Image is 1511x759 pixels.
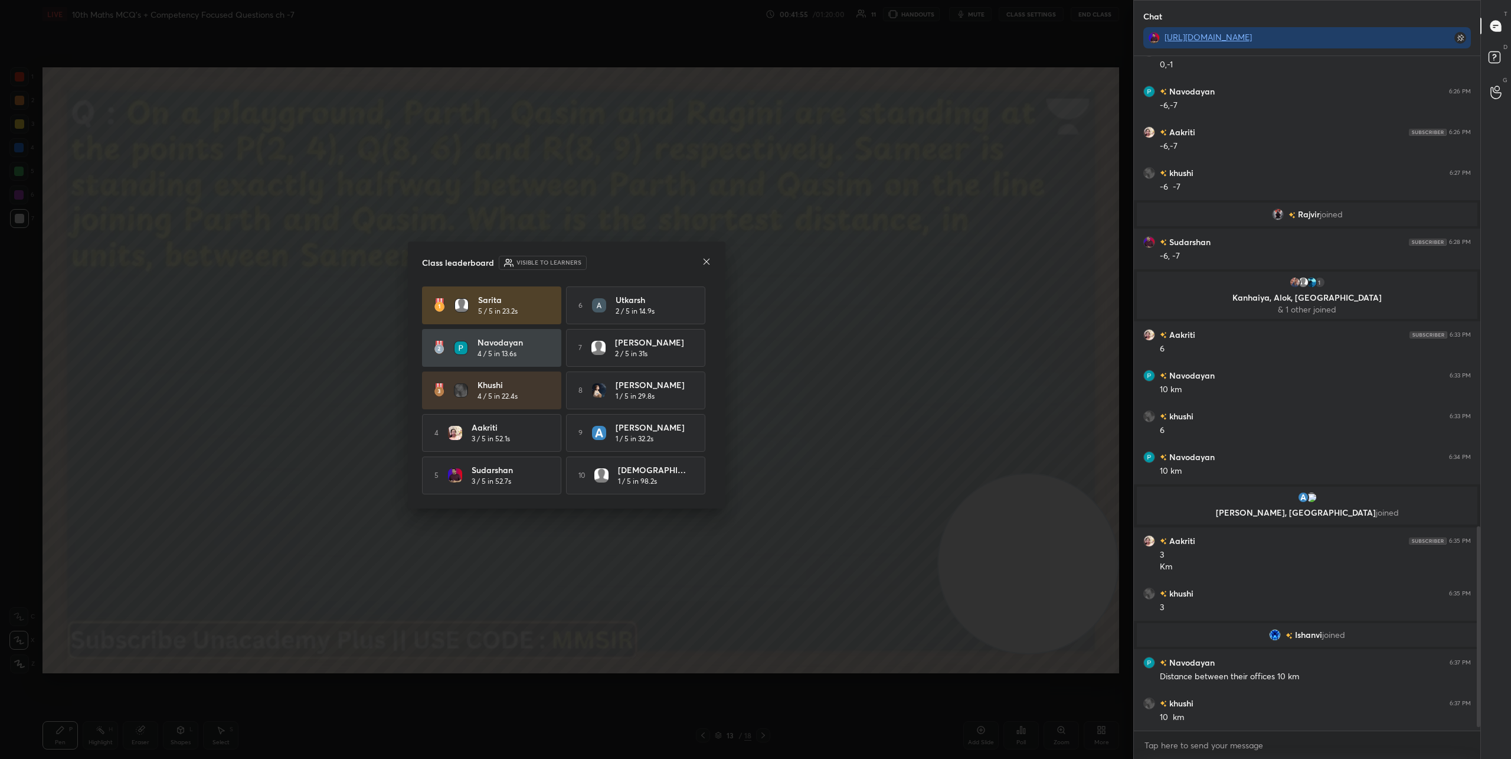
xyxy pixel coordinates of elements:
[1160,384,1471,396] div: 10 km
[448,468,462,483] img: ee092a97c0fe402d84d108ac20b59121.jpg
[1160,454,1167,461] img: no-rating-badge.077c3623.svg
[616,434,653,444] h5: 1 / 5 in 32.2s
[1288,212,1296,219] img: no-rating-badge.077c3623.svg
[477,379,551,391] h4: khushi
[1272,209,1284,220] img: c58f1784ef4049b399c21c1a47f6a290.jpg
[1167,656,1215,669] h6: Navodayan
[434,341,444,355] img: rank-2.3a33aca6.svg
[1504,9,1507,18] p: T
[422,256,494,269] h4: Class leaderboard
[1148,32,1160,44] img: 688b4486b4ee450a8cb9bbcd57de3176.jpg
[1450,700,1471,707] div: 6:37 PM
[1144,508,1470,517] p: [PERSON_NAME], [GEOGRAPHIC_DATA]
[1143,329,1155,341] img: 3
[1167,587,1193,600] h6: khushi
[1143,588,1155,600] img: beb0161826ef4195ae2551d5fc0ad1cf.jpg
[434,428,439,438] h5: 4
[454,341,468,355] img: 3
[1409,538,1447,545] img: 4P8fHbbgJtejmAAAAAElFTkSuQmCC
[1160,425,1471,436] div: 6
[1144,305,1470,314] p: & 1 other joined
[1322,630,1345,640] span: joined
[1167,236,1211,248] h6: Sudarshan
[1143,451,1155,463] img: 3
[1409,129,1447,136] img: 4P8fHbbgJtejmAAAAAElFTkSuQmCC
[618,476,657,487] h5: 1 / 5 in 98.2s
[1143,167,1155,179] img: beb0161826ef4195ae2551d5fc0ad1cf.jpg
[1160,561,1471,573] div: Km
[472,421,545,434] h4: Aakriti
[1160,141,1471,152] div: -6,-7
[1160,465,1471,477] div: 10 km
[591,341,606,355] img: default.png
[1449,538,1471,545] div: 6:35 PM
[1297,276,1309,288] img: default.png
[1160,59,1471,71] div: 0,-1
[578,300,583,311] h5: 6
[578,470,585,481] h5: 10
[472,476,511,487] h5: 3 / 5 in 52.7s
[1449,129,1471,136] div: 6:26 PM
[472,464,545,476] h4: Sudarshan
[1450,413,1471,420] div: 6:33 PM
[1143,86,1155,97] img: 3
[472,434,510,444] h5: 3 / 5 in 52.1s
[618,464,691,476] h4: [DEMOGRAPHIC_DATA]
[1306,276,1317,288] img: ca07481371364c92bf6a775d58568f5b.jpg
[1449,590,1471,597] div: 6:35 PM
[615,336,688,348] h4: [PERSON_NAME]
[1450,170,1471,177] div: 6:27 PM
[578,343,582,353] h5: 7
[1167,535,1195,547] h6: Aakriti
[478,306,518,317] h5: 5 / 5 in 23.2s
[434,383,444,398] img: rank-3.169bc593.svg
[578,385,583,396] h5: 8
[1167,85,1215,97] h6: Navodayan
[1295,630,1322,640] span: Ishanvi
[616,294,689,306] h4: Utkarsh
[1160,671,1471,683] div: Distance between their offices 10 km
[616,379,689,391] h4: [PERSON_NAME]
[454,298,469,312] img: default.png
[1167,126,1195,138] h6: Aakriti
[1449,239,1471,246] div: 6:28 PM
[1143,126,1155,138] img: 3
[1503,43,1507,51] p: D
[1143,657,1155,669] img: 3
[1409,239,1447,246] img: 4P8fHbbgJtejmAAAAAElFTkSuQmCC
[1450,331,1471,338] div: 6:33 PM
[477,348,516,359] h5: 4 / 5 in 13.6s
[477,391,518,402] h5: 4 / 5 in 22.4s
[616,306,655,317] h5: 2 / 5 in 14.9s
[1503,76,1507,84] p: G
[592,383,606,398] img: fc2005a5f93940e8ab7bb8535fdd19d9.jpg
[616,391,655,402] h5: 1 / 5 in 29.8s
[1450,659,1471,666] div: 6:37 PM
[1143,236,1155,248] img: ee092a97c0fe402d84d108ac20b59121.jpg
[1376,507,1399,518] span: joined
[1297,491,1309,503] img: 480ce845bcc143729776290bd82d6115.png
[1160,250,1471,262] div: -6, -7
[1167,167,1193,179] h6: khushi
[1160,332,1167,338] img: no-rating-badge.077c3623.svg
[1134,56,1480,731] div: grid
[1167,451,1215,463] h6: Navodayan
[1143,535,1155,547] img: 3
[1289,276,1301,288] img: 3
[1134,1,1172,32] p: Chat
[454,383,468,398] img: beb0161826ef4195ae2551d5fc0ad1cf.jpg
[1320,210,1343,219] span: joined
[1144,293,1470,302] p: Kanhaiya, Alok, [GEOGRAPHIC_DATA]
[477,336,551,348] h4: Navodayan
[615,348,647,359] h5: 2 / 5 in 31s
[1167,697,1193,709] h6: khushi
[1167,369,1215,382] h6: Navodayan
[1167,328,1195,341] h6: Aakriti
[516,258,581,267] h6: Visible to learners
[578,428,583,438] h5: 9
[1165,31,1252,43] a: [URL][DOMAIN_NAME]
[1160,343,1471,355] div: 6
[448,426,462,440] img: 3
[1160,712,1471,724] div: 10 km
[1449,88,1471,95] div: 6:26 PM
